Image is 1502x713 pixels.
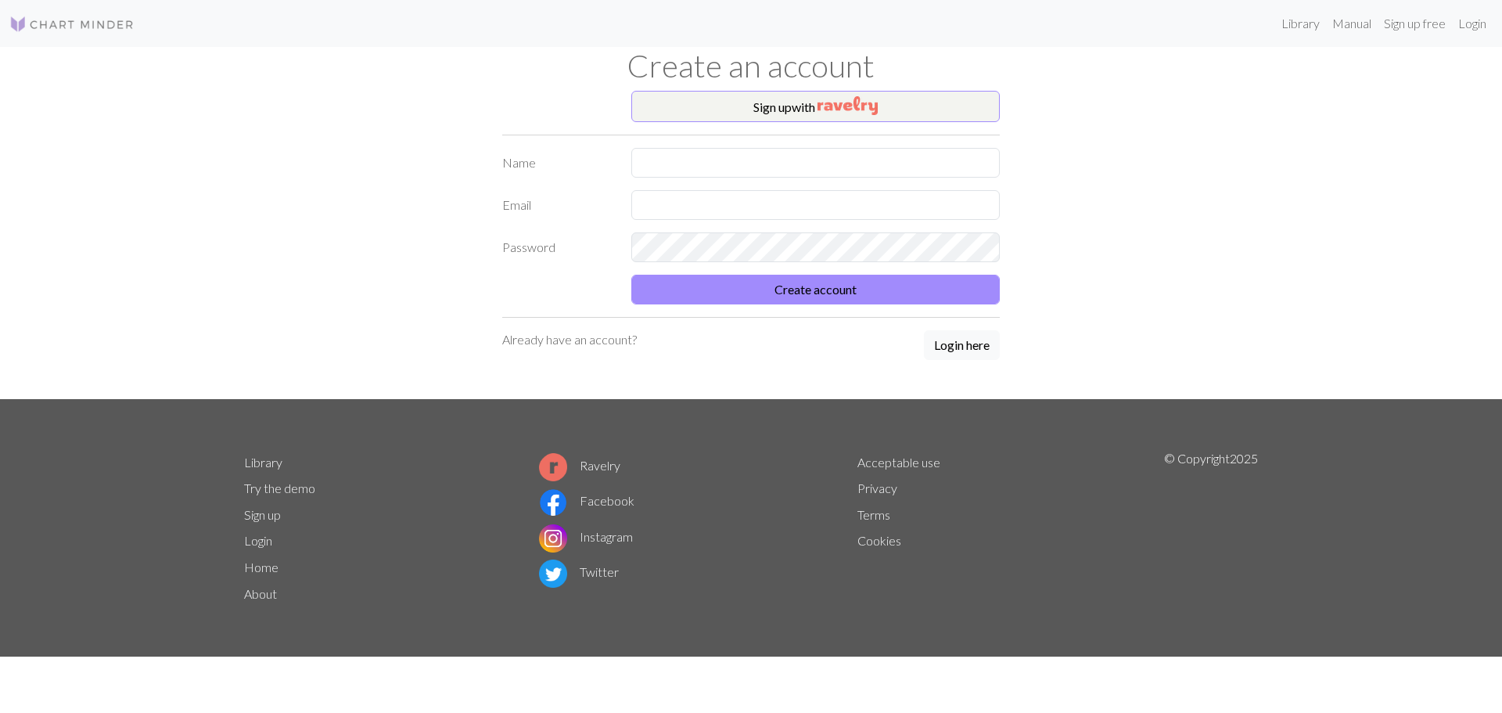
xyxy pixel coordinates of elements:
[244,560,278,574] a: Home
[539,560,567,588] img: Twitter logo
[924,330,1000,360] button: Login here
[539,458,620,473] a: Ravelry
[539,529,633,544] a: Instagram
[857,455,940,470] a: Acceptable use
[244,533,272,548] a: Login
[857,533,901,548] a: Cookies
[244,586,277,601] a: About
[539,564,619,579] a: Twitter
[1326,8,1378,39] a: Manual
[493,148,622,178] label: Name
[502,330,637,349] p: Already have an account?
[817,96,878,115] img: Ravelry
[857,481,897,495] a: Privacy
[244,455,282,470] a: Library
[1275,8,1326,39] a: Library
[539,493,634,508] a: Facebook
[493,190,622,220] label: Email
[539,524,567,553] img: Instagram logo
[244,481,315,495] a: Try the demo
[1378,8,1452,39] a: Sign up free
[9,15,135,34] img: Logo
[1452,8,1493,39] a: Login
[493,232,622,262] label: Password
[539,488,567,517] img: Facebook logo
[924,330,1000,362] a: Login here
[235,47,1267,85] h1: Create an account
[1164,449,1258,607] p: © Copyright 2025
[244,507,281,522] a: Sign up
[631,275,1000,304] button: Create account
[631,91,1000,122] button: Sign upwith
[539,453,567,481] img: Ravelry logo
[857,507,890,522] a: Terms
